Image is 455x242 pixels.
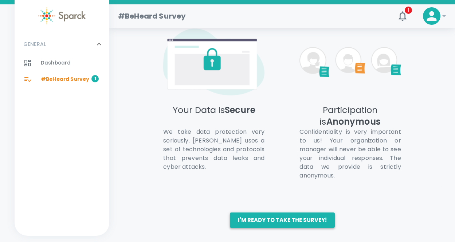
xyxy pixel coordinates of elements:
p: Confidentiality is very important to us! Your organization or manager will never be able to see y... [299,128,401,180]
button: 1 [394,7,411,25]
a: #BeHeard Survey1 [15,71,109,87]
span: 1 [91,75,99,82]
h5: Participation is [299,104,401,128]
span: Secure [225,104,255,116]
span: #BeHeard Survey [41,76,89,83]
span: Dashboard [41,59,71,67]
span: Anonymous [326,116,381,128]
div: GENERAL [15,33,109,55]
img: Sparck logo [38,7,86,24]
div: GENERAL [15,55,109,90]
span: 1 [405,7,412,14]
button: I'm ready to take the survey! [230,212,335,228]
img: [object Object] [299,28,401,95]
img: [object Object] [163,28,264,95]
h1: #BeHeard Survey [118,10,186,22]
a: Sparck logo [15,7,109,24]
p: GENERAL [23,40,46,48]
p: We take data protection very seriously. [PERSON_NAME] uses a set of technologies and protocols th... [163,128,264,171]
h5: Your Data is [163,104,264,128]
a: Dashboard [15,55,109,71]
